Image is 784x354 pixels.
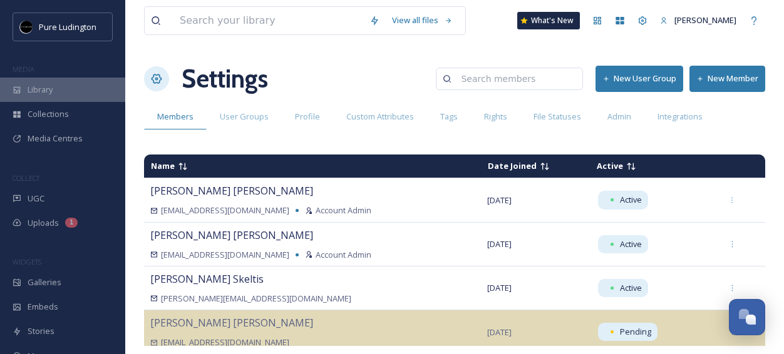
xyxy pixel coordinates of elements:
span: [PERSON_NAME] [674,14,736,26]
span: [EMAIL_ADDRESS][DOMAIN_NAME] [161,249,289,261]
button: New Member [689,66,765,91]
span: [PERSON_NAME] [PERSON_NAME] [150,184,313,198]
span: Account Admin [316,249,371,261]
span: Tags [440,111,458,123]
span: Media Centres [28,133,83,144]
span: Embeds [28,301,58,313]
span: Stories [28,325,54,337]
input: Search your library [173,7,363,34]
span: [PERSON_NAME] Skeltis [150,272,264,286]
input: Search members [455,66,576,91]
span: File Statuses [534,111,581,123]
span: Rights [484,111,507,123]
span: WIDGETS [13,257,41,266]
span: COLLECT [13,173,39,183]
span: Profile [295,111,320,123]
span: [DATE] [487,326,512,338]
span: [DATE] [487,282,512,293]
span: Galleries [28,276,61,288]
span: Integrations [658,111,703,123]
a: [PERSON_NAME] [654,8,743,33]
div: 1 [65,218,78,228]
span: Members [157,111,193,123]
button: New User Group [596,66,683,91]
td: Sort descending [145,155,480,177]
span: Name [151,160,175,171]
span: Admin [607,111,631,123]
span: Collections [28,108,69,120]
span: Custom Attributes [346,111,414,123]
span: [EMAIL_ADDRESS][DOMAIN_NAME] [161,205,289,216]
span: MEDIA [13,64,34,74]
span: Uploads [28,217,59,229]
span: [EMAIL_ADDRESS][DOMAIN_NAME] [161,336,289,348]
span: Library [28,84,53,96]
td: Sort descending [591,155,714,177]
span: Active [620,282,642,294]
span: User Groups [220,111,269,123]
img: pureludingtonF-2.png [20,21,33,33]
a: View all files [386,8,459,33]
span: [DATE] [487,195,512,206]
td: Sort ascending [482,155,589,177]
span: Account Admin [316,205,371,216]
span: Active [620,194,642,206]
span: Date Joined [488,160,537,171]
span: [PERSON_NAME] [PERSON_NAME] [150,228,313,242]
span: Pure Ludington [39,21,96,33]
span: [PERSON_NAME] [PERSON_NAME] [150,316,313,330]
span: Active [597,160,623,171]
button: Open Chat [729,299,765,335]
h1: Settings [182,60,268,98]
a: What's New [517,12,580,29]
span: Pending [620,326,651,338]
span: Active [620,238,642,250]
span: UGC [28,193,44,205]
span: [PERSON_NAME][EMAIL_ADDRESS][DOMAIN_NAME] [161,293,351,305]
span: [DATE] [487,238,512,250]
td: Sort descending [715,161,765,171]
